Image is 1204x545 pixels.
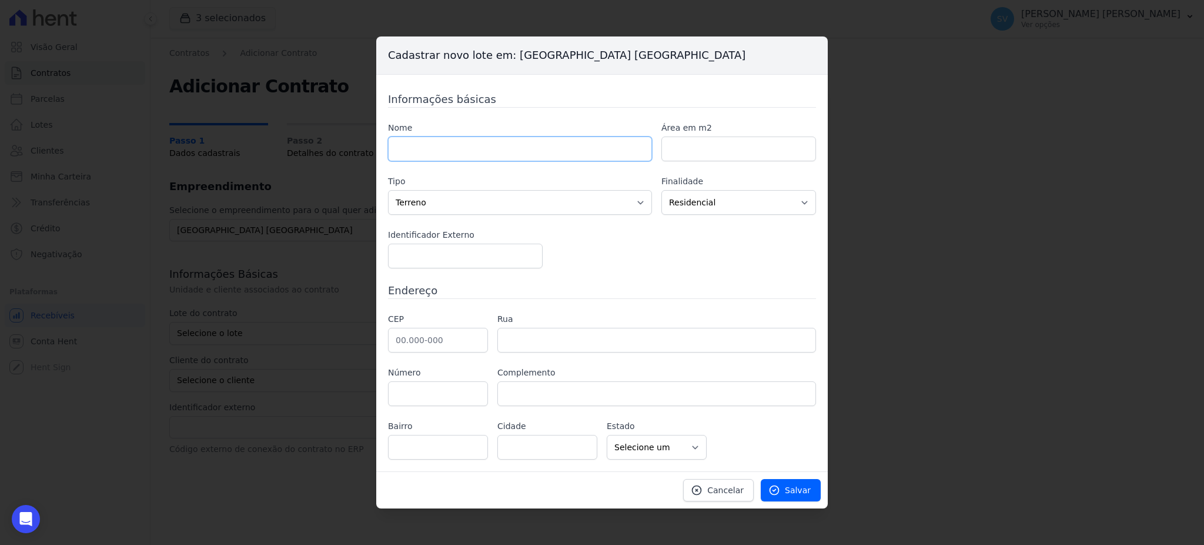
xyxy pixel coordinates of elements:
[388,313,488,325] label: CEP
[497,367,816,379] label: Complemento
[707,484,744,496] span: Cancelar
[785,484,811,496] span: Salvar
[388,122,652,134] label: Nome
[388,420,488,433] label: Bairro
[388,367,488,379] label: Número
[388,283,816,298] h3: Endereço
[497,420,597,433] label: Cidade
[376,36,828,75] h3: Cadastrar novo lote em: [GEOGRAPHIC_DATA] [GEOGRAPHIC_DATA]
[388,175,652,188] label: Tipo
[388,91,816,107] h3: Informações básicas
[661,175,816,188] label: Finalidade
[497,313,816,325] label: Rua
[607,420,707,433] label: Estado
[388,328,488,353] input: 00.000-000
[761,479,821,501] a: Salvar
[12,505,40,533] div: Open Intercom Messenger
[388,229,543,241] label: Identificador Externo
[661,122,816,134] label: Área em m2
[683,479,754,501] a: Cancelar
